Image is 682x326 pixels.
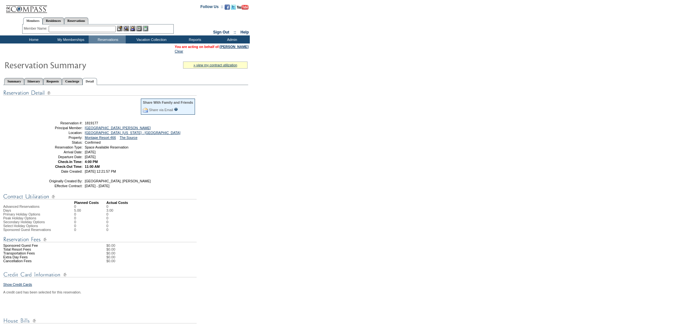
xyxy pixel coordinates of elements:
[36,140,83,144] td: Status:
[220,45,248,49] a: [PERSON_NAME]
[3,205,40,208] span: Advanced Reservations
[85,150,96,154] span: [DATE]
[231,5,236,10] img: Follow us on Twitter
[74,220,106,224] td: 0
[106,259,248,263] td: $0.00
[3,251,74,255] td: Transportation Fees
[213,35,250,43] td: Admin
[106,220,113,224] td: 0
[43,78,62,85] a: Requests
[175,45,248,49] span: You are acting on behalf of:
[74,224,106,228] td: 0
[3,228,51,232] span: Sponsored Guest Reservations
[106,212,113,216] td: 0
[106,247,248,251] td: $0.00
[85,169,116,173] span: [DATE] 12:21:57 PM
[193,63,237,67] a: » view my contract utilization
[143,26,148,31] img: b_calculator.gif
[106,251,248,255] td: $0.00
[117,26,122,31] img: b_edit.gif
[85,131,180,135] a: [GEOGRAPHIC_DATA], [US_STATE] - [GEOGRAPHIC_DATA]
[85,140,101,144] span: Confirmed
[52,35,89,43] td: My Memberships
[149,108,173,112] a: Share via Email
[36,126,83,130] td: Principal Member:
[24,78,43,85] a: Itinerary
[123,26,129,31] img: View
[74,205,106,208] td: 0
[85,136,116,139] a: Montage Resort 466
[23,17,43,24] a: Members
[85,160,98,164] span: 4:00 PM
[85,155,96,159] span: [DATE]
[106,208,113,212] td: 3.00
[106,244,248,247] td: $0.00
[55,165,83,168] strong: Check-Out Time:
[237,6,248,10] a: Subscribe to our YouTube Channel
[83,78,97,85] a: Detail
[200,4,223,12] td: Follow Us ::
[36,169,83,173] td: Date Created:
[3,271,197,279] img: Credit Card Information
[36,121,83,125] td: Reservation #:
[176,35,213,43] td: Reports
[3,244,74,247] td: Sponsored Guest Fee
[3,247,74,251] td: Total Resort Fees
[3,224,38,228] span: Select Holiday Options
[3,193,197,201] img: Contract Utilization
[64,17,88,24] a: Reservations
[213,30,229,34] a: Sign Out
[143,101,193,104] div: Share With Family and Friends
[36,145,83,149] td: Reservation Type:
[240,30,249,34] a: Help
[234,30,236,34] span: ::
[3,317,197,325] img: House Bills
[126,35,176,43] td: Vacation Collection
[24,26,49,31] div: Member Name:
[3,255,74,259] td: Extra Day Fees
[225,5,230,10] img: Become our fan on Facebook
[237,5,248,10] img: Subscribe to our YouTube Channel
[74,201,106,205] td: Planned Costs
[3,89,197,97] img: Reservation Detail
[85,179,151,183] span: [GEOGRAPHIC_DATA], [PERSON_NAME]
[62,78,82,85] a: Concierge
[85,145,128,149] span: Space Available Reservation
[175,49,183,53] a: Clear
[89,35,126,43] td: Reservations
[36,136,83,139] td: Property:
[36,179,83,183] td: Originally Created By:
[3,216,36,220] span: Peak Holiday Options
[43,17,64,24] a: Residences
[74,208,106,212] td: 5.00
[36,150,83,154] td: Arrival Date:
[225,6,230,10] a: Become our fan on Facebook
[231,6,236,10] a: Follow us on Twitter
[106,201,248,205] td: Actual Costs
[15,35,52,43] td: Home
[106,216,113,220] td: 0
[74,216,106,220] td: 0
[74,212,106,216] td: 0
[85,121,98,125] span: 1819177
[106,205,113,208] td: 0
[85,165,100,168] span: 11:00 AM
[3,283,32,286] a: Show Credit Cards
[3,212,40,216] span: Primary Holiday Options
[174,108,178,111] input: What is this?
[3,208,11,212] span: Days
[58,160,83,164] strong: Check-In Time:
[3,235,197,244] img: Reservation Fees
[106,224,113,228] td: 0
[106,255,248,259] td: $0.00
[130,26,135,31] img: Impersonate
[136,26,142,31] img: Reservations
[85,184,110,188] span: [DATE] - [DATE]
[85,126,151,130] a: [GEOGRAPHIC_DATA], [PERSON_NAME]
[106,228,113,232] td: 0
[36,155,83,159] td: Departure Date:
[3,259,74,263] td: Cancellation Fees
[120,136,137,139] a: The Source
[36,184,83,188] td: Effective Contract:
[3,220,45,224] span: Secondary Holiday Options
